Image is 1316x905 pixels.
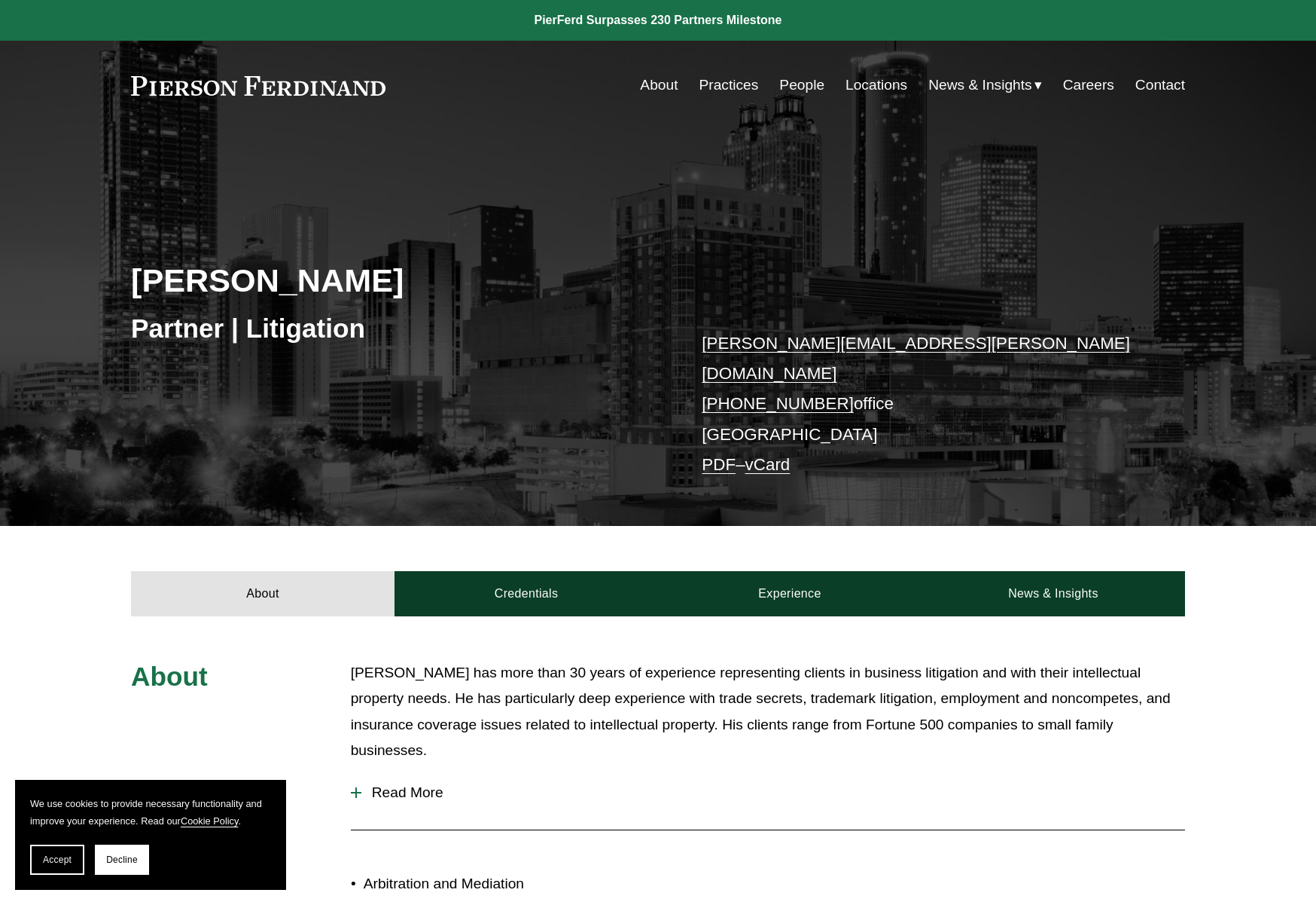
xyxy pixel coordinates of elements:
[131,866,249,895] span: Practices
[181,815,239,827] a: Cookie Policy
[394,571,658,616] a: Credentials
[43,855,72,865] span: Accept
[702,334,1130,383] a: [PERSON_NAME][EMAIL_ADDRESS][PERSON_NAME][DOMAIN_NAME]
[1135,71,1185,99] a: Contact
[351,660,1185,764] p: [PERSON_NAME] has more than 30 years of experience representing clients in business litigation an...
[30,845,84,875] button: Accept
[1063,71,1114,99] a: Careers
[640,71,678,99] a: About
[702,329,1141,481] p: office [GEOGRAPHIC_DATA] –
[131,662,208,691] span: About
[658,571,922,616] a: Experience
[30,795,271,830] p: We use cookies to provide necessary functionality and improve your experience. Read our .
[699,71,758,99] a: Practices
[928,71,1042,99] a: folder dropdown
[95,845,149,875] button: Decline
[351,773,1185,812] button: Read More
[131,571,394,616] a: About
[106,855,138,865] span: Decline
[702,394,854,413] a: [PHONE_NUMBER]
[702,455,736,474] a: PDF
[922,571,1185,616] a: News & Insights
[15,780,286,890] section: Cookie banner
[361,784,1185,801] span: Read More
[845,71,907,99] a: Locations
[745,455,791,474] a: vCard
[779,71,824,99] a: People
[131,261,658,300] h2: [PERSON_NAME]
[928,72,1032,99] span: News & Insights
[131,312,658,345] h3: Partner | Litigation
[364,871,658,897] p: Arbitration and Mediation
